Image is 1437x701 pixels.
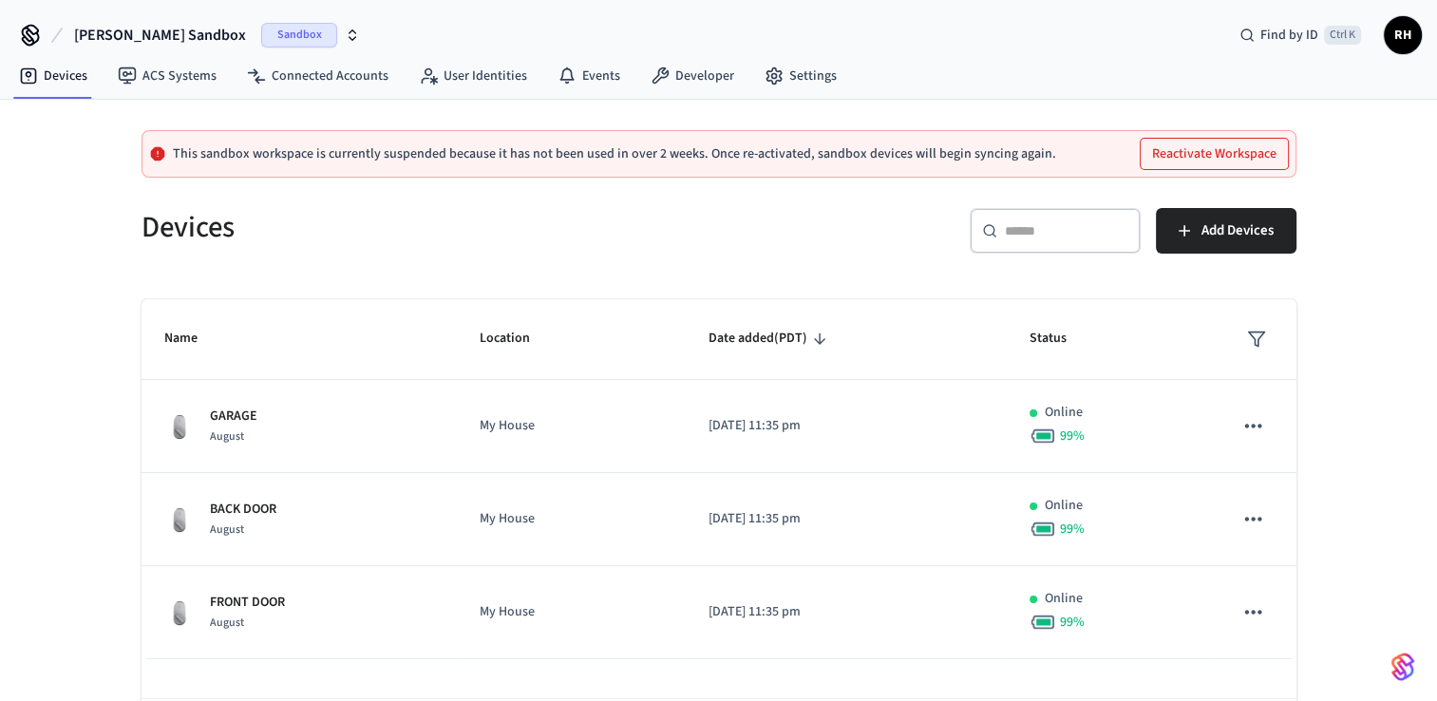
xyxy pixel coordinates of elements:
a: User Identities [404,59,542,93]
span: Location [480,324,555,353]
span: RH [1386,18,1420,52]
span: 99 % [1060,426,1085,445]
p: FRONT DOOR [210,593,285,613]
p: My House [480,416,663,436]
span: August [210,615,244,631]
p: My House [480,602,663,622]
span: Ctrl K [1324,26,1361,45]
p: BACK DOOR [210,500,276,520]
a: ACS Systems [103,59,232,93]
img: SeamLogoGradient.69752ec5.svg [1391,652,1414,682]
h5: Devices [142,208,708,247]
p: [DATE] 11:35 pm [709,509,984,529]
span: Date added(PDT) [709,324,832,353]
span: Status [1030,324,1091,353]
span: [PERSON_NAME] Sandbox [74,24,246,47]
img: August Wifi Smart Lock 3rd Gen, Silver, Front [164,411,195,442]
p: GARAGE [210,407,257,426]
span: August [210,428,244,445]
a: Events [542,59,635,93]
p: This sandbox workspace is currently suspended because it has not been used in over 2 weeks. Once ... [173,146,1056,161]
span: Name [164,324,222,353]
a: Developer [635,59,749,93]
a: Connected Accounts [232,59,404,93]
p: Online [1045,403,1083,423]
span: 99 % [1060,613,1085,632]
img: August Wifi Smart Lock 3rd Gen, Silver, Front [164,597,195,628]
p: [DATE] 11:35 pm [709,602,984,622]
p: [DATE] 11:35 pm [709,416,984,436]
p: Online [1045,589,1083,609]
span: 99 % [1060,520,1085,539]
span: Find by ID [1260,26,1318,45]
span: Sandbox [261,23,337,47]
span: Add Devices [1201,218,1274,243]
a: Devices [4,59,103,93]
p: Online [1045,496,1083,516]
table: sticky table [142,299,1296,659]
button: RH [1384,16,1422,54]
div: Find by IDCtrl K [1224,18,1376,52]
img: August Wifi Smart Lock 3rd Gen, Silver, Front [164,504,195,535]
button: Add Devices [1156,208,1296,254]
p: My House [480,509,663,529]
span: August [210,521,244,538]
a: Settings [749,59,852,93]
button: Reactivate Workspace [1141,139,1288,169]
